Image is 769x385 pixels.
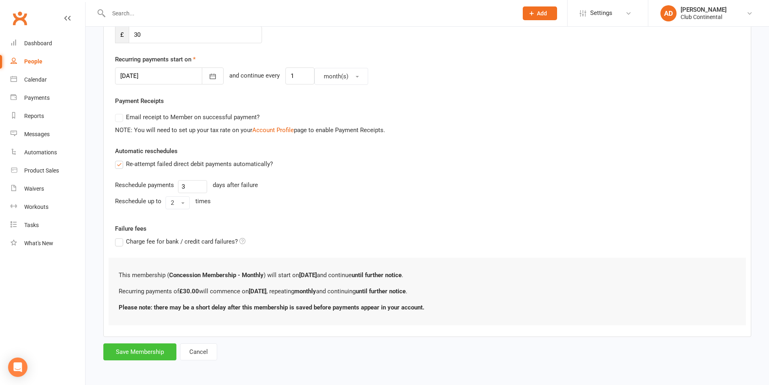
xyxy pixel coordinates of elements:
span: 2 [171,199,174,206]
span: month(s) [324,73,348,80]
a: Reports [10,107,85,125]
div: Reports [24,113,44,119]
div: NOTE: You will need to set up your tax rate on your page to enable Payment Receipts. [115,125,740,135]
div: Product Sales [24,167,59,174]
div: and continue every [229,71,280,82]
b: £30.00 [179,288,199,295]
div: Open Intercom Messenger [8,358,27,377]
p: This membership ( ) will start on and continue . [119,270,736,280]
b: until further notice [352,271,402,279]
label: Re-attempt failed direct debit payments automatically? [115,159,273,169]
label: Payment Receipts [115,96,164,106]
div: AD [660,5,677,21]
div: Workouts [24,204,48,210]
span: Add [537,10,547,17]
div: Reschedule up to [115,196,161,206]
a: Tasks [10,216,85,234]
div: times [195,196,211,206]
b: until further notice [356,288,406,295]
a: Account Profile [252,126,294,134]
a: Calendar [10,71,85,89]
b: monthly [294,288,316,295]
button: Cancel [180,343,217,360]
b: [DATE] [299,271,317,279]
div: [PERSON_NAME] [681,6,727,13]
a: Automations [10,143,85,162]
div: Automations [24,149,57,156]
div: People [24,58,42,65]
a: Product Sales [10,162,85,180]
label: Automatic reschedules [115,146,178,156]
div: days after failure [213,180,258,190]
a: Workouts [10,198,85,216]
label: Recurring payments start on [115,55,196,64]
a: Dashboard [10,34,85,53]
button: month(s) [314,68,368,85]
p: Recurring payments of will commence on , repeating and continuing . [119,286,736,296]
button: 2 [166,196,190,209]
div: What's New [24,240,53,246]
div: Club Continental [681,13,727,21]
a: Payments [10,89,85,107]
span: Charge fee for bank / credit card failures? [126,237,238,245]
div: Waivers [24,185,44,192]
span: £ [115,26,129,43]
div: Tasks [24,222,39,228]
a: Clubworx [10,8,30,28]
div: Messages [24,131,50,137]
div: Dashboard [24,40,52,46]
b: Concession Membership - Monthly [169,271,264,279]
a: Messages [10,125,85,143]
div: Reschedule payments [115,180,174,190]
span: Settings [590,4,612,22]
a: What's New [10,234,85,252]
a: Waivers [10,180,85,198]
button: Add [523,6,557,20]
b: [DATE] [249,288,266,295]
div: Payments [24,95,50,101]
b: Please note: there may be a short delay after this membership is saved before payments appear in ... [119,304,424,311]
label: Failure fees [109,224,746,234]
button: Save Membership [103,343,176,360]
label: Email receipt to Member on successful payment? [115,112,260,122]
a: People [10,53,85,71]
div: Calendar [24,76,47,83]
input: Search... [106,8,512,19]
